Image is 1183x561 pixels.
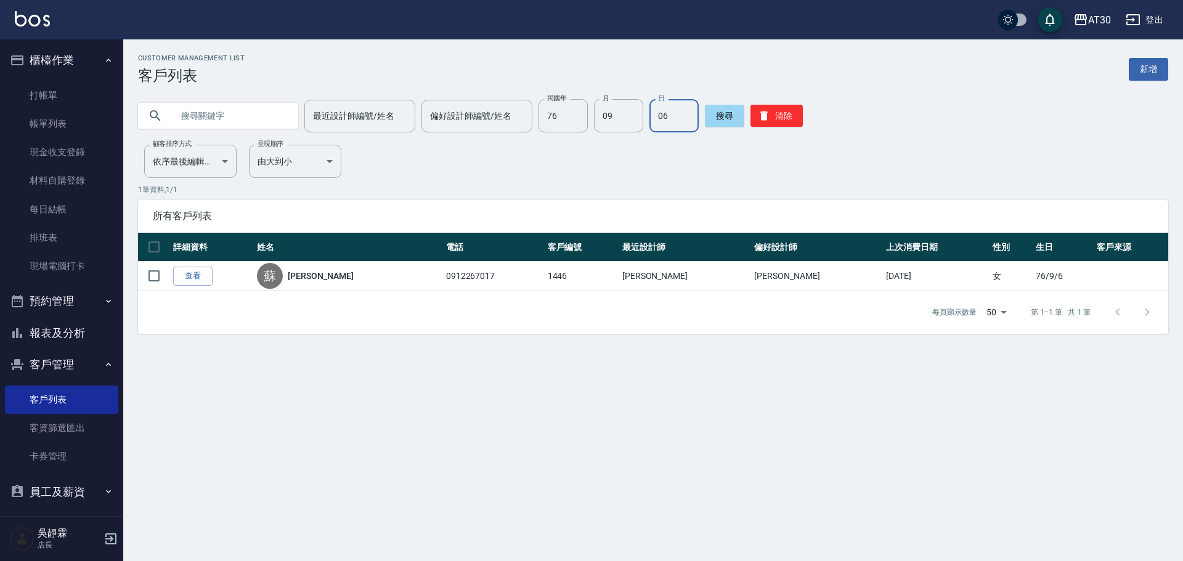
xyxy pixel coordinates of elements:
button: AT30 [1068,7,1116,33]
label: 呈現順序 [258,139,283,148]
th: 客戶來源 [1094,233,1168,262]
th: 姓名 [254,233,442,262]
button: 商品管理 [5,507,118,539]
th: 電話 [443,233,545,262]
th: 最近設計師 [619,233,751,262]
td: [PERSON_NAME] [619,262,751,291]
button: save [1038,7,1062,32]
div: 由大到小 [249,145,341,178]
button: 櫃檯作業 [5,44,118,76]
a: 每日結帳 [5,195,118,224]
span: 所有客戶列表 [153,210,1153,222]
label: 民國年 [547,94,566,103]
label: 日 [658,94,664,103]
label: 顧客排序方式 [153,139,192,148]
a: 現場電腦打卡 [5,252,118,280]
h5: 吳靜霖 [38,527,100,539]
h2: Customer Management List [138,54,245,62]
a: 查看 [173,267,213,286]
p: 1 筆資料, 1 / 1 [138,184,1168,195]
button: 報表及分析 [5,317,118,349]
a: 卡券管理 [5,442,118,470]
h3: 客戶列表 [138,67,245,84]
a: 新增 [1129,58,1168,81]
p: 每頁顯示數量 [932,307,977,318]
td: [PERSON_NAME] [751,262,883,291]
label: 月 [603,94,609,103]
button: 客戶管理 [5,349,118,381]
th: 客戶編號 [545,233,619,262]
img: Logo [15,11,50,26]
button: 員工及薪資 [5,476,118,508]
input: 搜尋關鍵字 [173,99,288,132]
th: 詳細資料 [170,233,254,262]
a: [PERSON_NAME] [288,270,353,282]
button: 清除 [750,105,803,127]
button: 搜尋 [705,105,744,127]
div: AT30 [1088,12,1111,28]
td: [DATE] [883,262,990,291]
a: 打帳單 [5,81,118,110]
a: 客戶列表 [5,385,118,414]
td: 女 [990,262,1033,291]
a: 材料自購登錄 [5,166,118,195]
td: 1446 [545,262,619,291]
button: 登出 [1121,9,1168,31]
p: 第 1–1 筆 共 1 筆 [1031,307,1091,318]
img: Person [10,527,35,551]
div: 依序最後編輯時間 [144,145,237,178]
td: 0912267017 [443,262,545,291]
p: 店長 [38,539,100,551]
button: 預約管理 [5,285,118,317]
a: 帳單列表 [5,110,118,138]
th: 性別 [990,233,1033,262]
a: 現金收支登錄 [5,138,118,166]
div: 蘇 [257,263,283,289]
th: 偏好設計師 [751,233,883,262]
th: 上次消費日期 [883,233,990,262]
th: 生日 [1033,233,1094,262]
div: 50 [982,296,1011,329]
td: 76/9/6 [1033,262,1094,291]
a: 排班表 [5,224,118,252]
a: 客資篩選匯出 [5,414,118,442]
